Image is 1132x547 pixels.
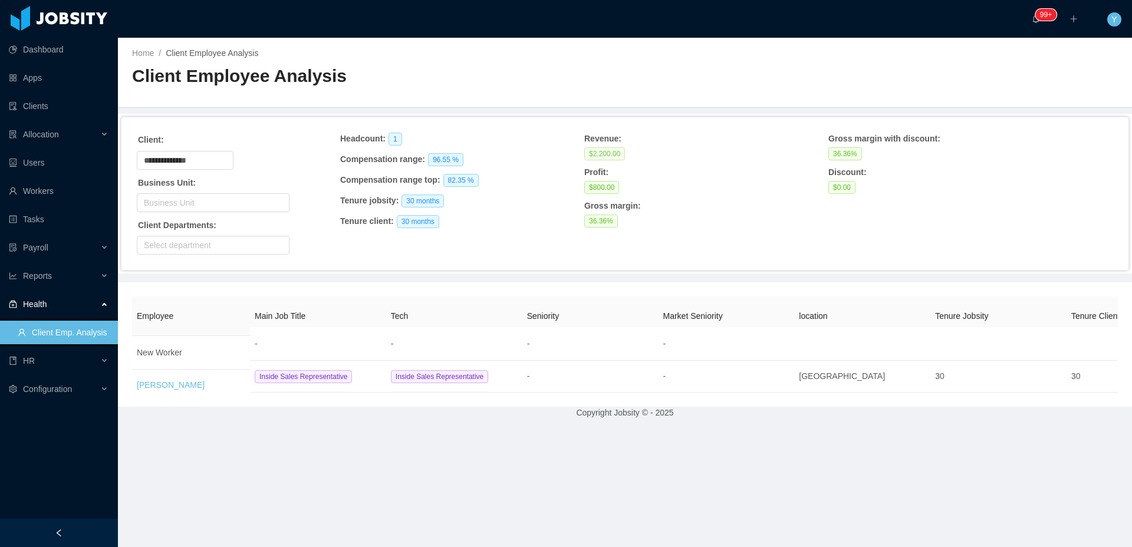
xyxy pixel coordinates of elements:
a: [PERSON_NAME] [137,380,205,390]
strong: Discount : [828,167,867,177]
span: $0.00 [828,181,855,194]
strong: Client: [138,135,164,144]
span: - [663,371,666,381]
strong: Profit : [584,167,608,177]
span: Employee [137,311,173,321]
strong: Gross margin with discount : [828,134,940,143]
span: $2,200.00 [584,147,625,160]
i: icon: medicine-box [9,300,17,308]
span: 30 months [402,195,444,207]
h2: Client Employee Analysis [132,64,625,88]
span: Reports [23,271,52,281]
span: Seniority [527,311,559,321]
i: icon: file-protect [9,243,17,252]
i: icon: plus [1070,15,1078,23]
a: icon: profileTasks [9,207,108,231]
i: icon: solution [9,130,17,139]
strong: Client Departments: [138,220,216,230]
span: Payroll [23,243,48,252]
span: New Worker [137,348,182,357]
a: icon: auditClients [9,94,108,118]
span: - [391,339,394,348]
div: Select department [144,239,277,251]
strong: Revenue : [584,134,621,143]
span: Y [1111,12,1117,27]
span: Inside Sales Representative [391,370,488,383]
a: icon: userWorkers [9,179,108,203]
span: Tenure Jobsity [935,311,988,321]
i: icon: line-chart [9,272,17,280]
span: / [159,48,161,58]
span: 30 [1071,371,1081,381]
i: icon: book [9,357,17,365]
span: Configuration [23,384,72,394]
a: Home [132,48,154,58]
i: icon: bell [1032,15,1040,23]
strong: Tenure client : [340,216,394,226]
sup: 430 [1035,9,1057,21]
span: Health [23,299,47,309]
a: icon: appstoreApps [9,66,108,90]
span: Tenure Client [1071,311,1120,321]
span: - [663,339,666,348]
span: location [799,311,827,321]
strong: Headcount : [340,134,386,143]
span: - [527,339,530,348]
a: icon: pie-chartDashboard [9,38,108,61]
span: Tech [391,311,409,321]
strong: Business Unit: [138,178,196,187]
span: Allocation [23,130,59,139]
span: 30 [935,371,945,381]
span: Main Job Title [255,311,305,321]
span: HR [23,356,35,365]
span: 36.36 % [828,147,862,160]
strong: Gross margin : [584,201,641,210]
strong: Compensation range : [340,154,425,164]
span: Inside Sales Representative [255,370,352,383]
strong: Tenure jobsity : [340,196,399,205]
span: 1 [389,133,402,146]
div: Business Unit [144,197,277,209]
span: - [255,339,258,348]
a: icon: robotUsers [9,151,108,174]
span: 96.55 % [428,153,463,166]
span: [GEOGRAPHIC_DATA] [799,371,885,381]
i: icon: setting [9,385,17,393]
span: 30 months [397,215,439,228]
span: - [527,371,530,381]
span: Market Seniority [663,311,722,321]
span: 36.36 % [584,215,618,228]
a: Client Employee Analysis [166,48,258,58]
span: 82.35 % [443,174,479,187]
strong: Compensation range top : [340,175,440,184]
span: $800.00 [584,181,619,194]
a: icon: userClient Emp. Analysis [18,321,108,344]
